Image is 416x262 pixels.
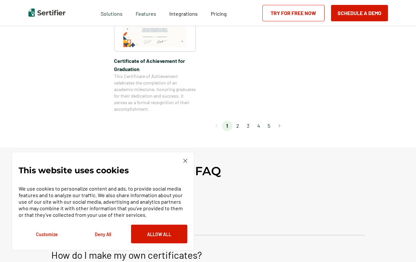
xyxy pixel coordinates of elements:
h2: FAQ [195,164,221,178]
p: We use cookies to personalize content and ads, to provide social media features and to analyze ou... [19,185,187,218]
li: page 1 [222,121,232,131]
button: Deny All [75,225,131,243]
span: Solutions [101,9,123,17]
img: Cookie Popup Close [183,159,187,163]
iframe: Chat Widget [383,231,416,262]
span: Pricing [211,10,227,17]
span: Integrations [169,10,198,17]
a: Integrations [169,9,198,17]
p: This website uses cookies [19,167,129,174]
button: Go to next page [274,121,285,131]
li: page 4 [253,121,264,131]
span: This Certificate of Achievement celebrates the completion of an academic milestone, honoring grad... [114,73,196,112]
a: Try for Free Now [262,5,324,21]
button: What is a certificate template? [51,208,365,235]
button: Schedule a Demo [331,5,388,21]
img: Sertifier | Digital Credentialing Platform [28,9,65,17]
span: Certificate of Achievement for Graduation [114,57,196,73]
a: Pricing [211,9,227,17]
button: Allow All [131,225,187,243]
button: Customize [19,225,75,243]
li: page 3 [243,121,253,131]
button: Go to previous page [211,121,222,131]
li: page 5 [264,121,274,131]
span: Features [136,9,156,17]
li: page 2 [232,121,243,131]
